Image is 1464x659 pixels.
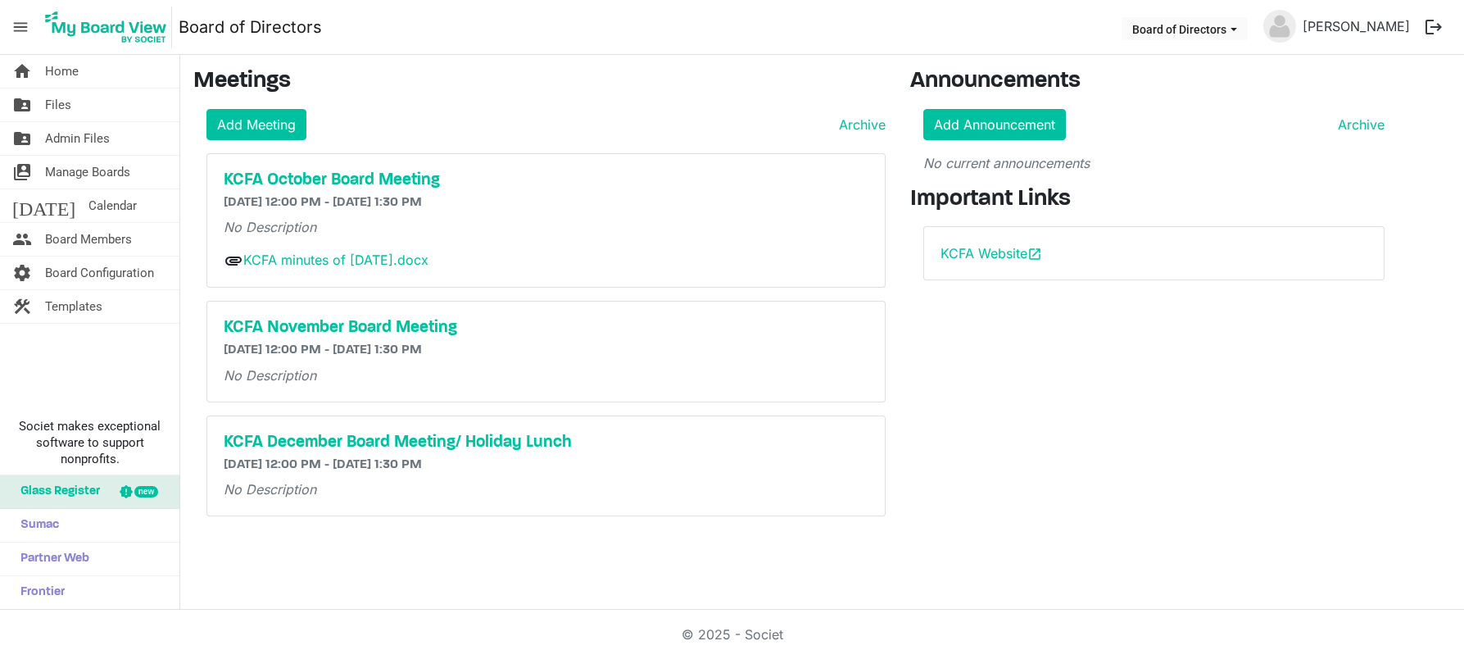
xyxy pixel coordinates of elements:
[12,576,65,609] span: Frontier
[12,509,59,542] span: Sumac
[832,115,886,134] a: Archive
[206,109,306,140] a: Add Meeting
[682,626,783,643] a: © 2025 - Societ
[224,343,868,358] h6: [DATE] 12:00 PM - [DATE] 1:30 PM
[224,195,868,211] h6: [DATE] 12:00 PM - [DATE] 1:30 PM
[12,189,75,222] span: [DATE]
[224,251,243,270] span: attachment
[1296,10,1416,43] a: [PERSON_NAME]
[1331,115,1385,134] a: Archive
[224,457,868,473] h6: [DATE] 12:00 PM - [DATE] 1:30 PM
[1263,10,1296,43] img: no-profile-picture.svg
[12,475,100,508] span: Glass Register
[45,122,110,155] span: Admin Files
[45,89,71,121] span: Files
[5,11,36,43] span: menu
[12,257,32,289] span: settings
[12,223,32,256] span: people
[224,217,868,237] p: No Description
[12,543,89,575] span: Partner Web
[45,156,130,189] span: Manage Boards
[224,433,868,452] a: KCFA December Board Meeting/ Holiday Lunch
[910,186,1398,214] h3: Important Links
[7,418,172,467] span: Societ makes exceptional software to support nonprofits.
[193,68,886,96] h3: Meetings
[940,245,1042,261] a: KCFA Websiteopen_in_new
[12,122,32,155] span: folder_shared
[40,7,172,48] img: My Board View Logo
[910,68,1398,96] h3: Announcements
[243,252,428,268] a: KCFA minutes of [DATE].docx
[12,55,32,88] span: home
[1416,10,1451,44] button: logout
[224,170,868,190] a: KCFA October Board Meeting
[12,89,32,121] span: folder_shared
[1122,17,1248,40] button: Board of Directors dropdownbutton
[134,486,158,498] div: new
[40,7,179,48] a: My Board View Logo
[923,153,1385,173] p: No current announcements
[45,223,132,256] span: Board Members
[224,479,868,499] p: No Description
[45,290,102,323] span: Templates
[12,290,32,323] span: construction
[179,11,322,43] a: Board of Directors
[224,318,868,338] a: KCFA November Board Meeting
[88,189,137,222] span: Calendar
[923,109,1066,140] a: Add Announcement
[224,366,868,385] p: No Description
[45,55,79,88] span: Home
[45,257,154,289] span: Board Configuration
[1027,247,1042,261] span: open_in_new
[12,156,32,189] span: switch_account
